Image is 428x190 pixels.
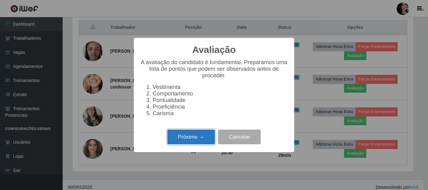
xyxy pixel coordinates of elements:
li: Vestimenta [153,84,288,90]
button: Cancelar [218,130,261,144]
button: Próximo → [167,130,215,144]
li: Proeficiência [153,104,288,110]
li: Comportamento [153,90,288,97]
li: Pontualidade [153,97,288,104]
li: Carisma [153,110,288,117]
p: A avaliação do candidato é fundamental. Preparamos uma lista de pontos que podem ser observados a... [140,59,288,79]
h2: Avaliação [192,44,236,55]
